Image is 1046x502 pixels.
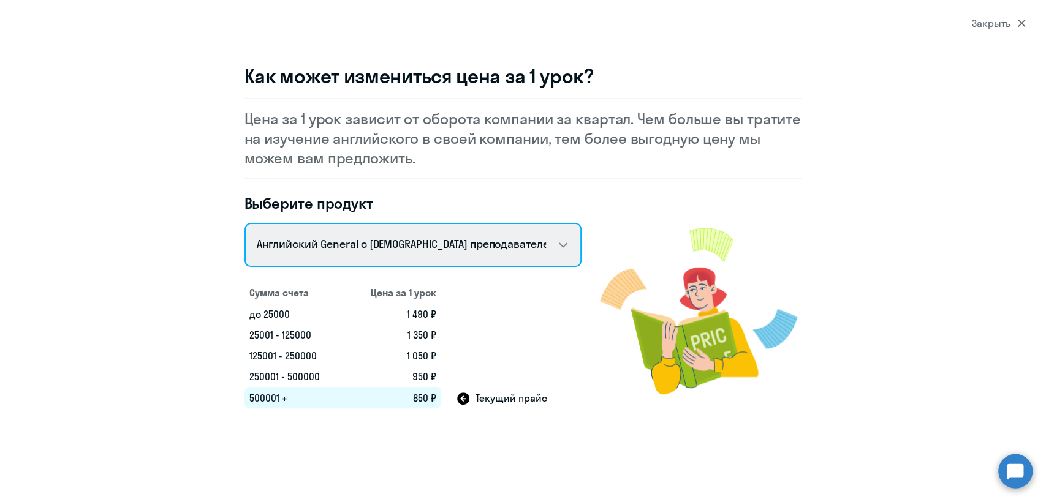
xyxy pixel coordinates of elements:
td: 1 490 ₽ [346,304,441,324]
p: Цена за 1 урок зависит от оборота компании за квартал. Чем больше вы тратите на изучение английск... [244,109,802,168]
h3: Как может измениться цена за 1 урок? [244,64,802,88]
h4: Выберите продукт [244,193,582,213]
td: 125001 - 250000 [244,345,346,366]
div: Закрыть [972,16,1026,31]
td: 1 050 ₽ [346,345,441,366]
th: Цена за 1 урок [346,282,441,304]
td: 25001 - 125000 [244,324,346,345]
td: 500001 + [244,387,346,408]
td: 950 ₽ [346,366,441,387]
td: 250001 - 500000 [244,366,346,387]
img: modal-image.png [600,213,802,408]
td: до 25000 [244,304,346,324]
td: Текущий прайс [441,387,582,408]
td: 1 350 ₽ [346,324,441,345]
td: 850 ₽ [346,387,441,408]
th: Сумма счета [244,282,346,304]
